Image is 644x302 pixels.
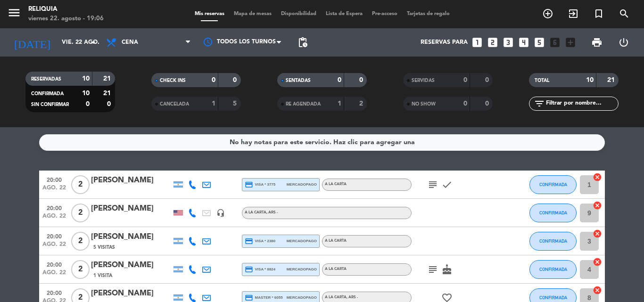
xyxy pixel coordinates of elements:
i: exit_to_app [568,8,579,19]
span: ago. 22 [42,241,66,252]
span: Cena [122,39,138,46]
span: A LA CARTA [325,295,358,299]
button: CONFIRMADA [529,232,577,251]
button: CONFIRMADA [529,260,577,279]
i: cancel [593,172,602,182]
span: A LA CARTA [325,239,347,243]
i: subject [427,179,438,190]
strong: 0 [86,101,90,107]
span: CONFIRMADA [539,238,567,244]
span: , ARS - [347,295,358,299]
input: Filtrar por nombre... [545,98,618,109]
span: Tarjetas de regalo [402,11,454,16]
strong: 10 [586,77,594,83]
i: credit_card [245,237,253,245]
strong: 10 [82,75,90,82]
i: cancel [593,286,602,295]
span: mercadopago [287,181,317,188]
span: RESERVADAS [31,77,61,82]
i: looks_5 [533,36,545,49]
i: looks_3 [502,36,514,49]
div: [PERSON_NAME] [91,287,171,300]
div: [PERSON_NAME] [91,231,171,243]
span: 20:00 [42,174,66,185]
span: Pre-acceso [367,11,402,16]
div: [PERSON_NAME] [91,203,171,215]
span: CHECK INS [160,78,186,83]
i: add_circle_outline [542,8,553,19]
span: 5 Visitas [93,244,115,251]
strong: 21 [103,75,113,82]
span: 20:00 [42,202,66,213]
strong: 10 [82,90,90,97]
i: add_box [564,36,577,49]
i: check [441,179,453,190]
strong: 21 [103,90,113,97]
i: looks_one [471,36,483,49]
span: Disponibilidad [276,11,321,16]
span: print [591,37,603,48]
span: mercadopago [287,266,317,272]
span: 20:00 [42,287,66,298]
span: A LA CARTA [245,211,278,214]
div: [PERSON_NAME] [91,174,171,187]
span: CONFIRMADA [539,210,567,215]
i: looks_6 [549,36,561,49]
i: search [619,8,630,19]
i: menu [7,6,21,20]
strong: 1 [212,100,215,107]
strong: 21 [607,77,617,83]
span: RE AGENDADA [286,102,321,106]
i: looks_two [487,36,499,49]
span: ago. 22 [42,269,66,280]
span: CONFIRMADA [31,91,64,96]
strong: 1 [338,100,341,107]
span: ago. 22 [42,185,66,196]
i: power_settings_new [618,37,629,48]
div: viernes 22. agosto - 19:06 [28,14,104,24]
div: No hay notas para este servicio. Haz clic para agregar una [230,137,415,148]
i: [DATE] [7,32,57,53]
strong: 0 [107,101,113,107]
span: A LA CARTA [325,182,347,186]
span: CONFIRMADA [539,295,567,300]
strong: 2 [359,100,365,107]
span: CONFIRMADA [539,182,567,187]
i: turned_in_not [593,8,604,19]
span: ago. 22 [42,213,66,224]
span: SIN CONFIRMAR [31,102,69,107]
strong: 0 [485,100,491,107]
span: Mis reservas [190,11,229,16]
span: A LA CARTA [325,267,347,271]
span: 2 [71,260,90,279]
span: Lista de Espera [321,11,367,16]
span: visa * 2380 [245,237,275,245]
span: TOTAL [535,78,549,83]
span: visa * 3775 [245,180,275,189]
span: master * 6055 [245,294,283,302]
div: LOG OUT [610,28,637,57]
span: 20:00 [42,259,66,269]
i: cake [441,264,453,275]
strong: 0 [485,77,491,83]
span: NO SHOW [412,102,436,106]
i: credit_card [245,180,253,189]
i: arrow_drop_down [88,37,99,48]
span: pending_actions [297,37,308,48]
span: 20:00 [42,230,66,241]
span: 1 Visita [93,272,112,279]
strong: 0 [463,100,467,107]
span: mercadopago [287,238,317,244]
span: CANCELADA [160,102,189,106]
i: subject [427,264,438,275]
span: Reservas para [421,39,468,46]
i: credit_card [245,294,253,302]
i: looks_4 [518,36,530,49]
i: headset_mic [216,209,225,217]
span: 2 [71,175,90,194]
span: 2 [71,204,90,222]
span: Mapa de mesas [229,11,276,16]
span: visa * 8824 [245,265,275,274]
i: filter_list [534,98,545,109]
div: [PERSON_NAME] [91,259,171,271]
